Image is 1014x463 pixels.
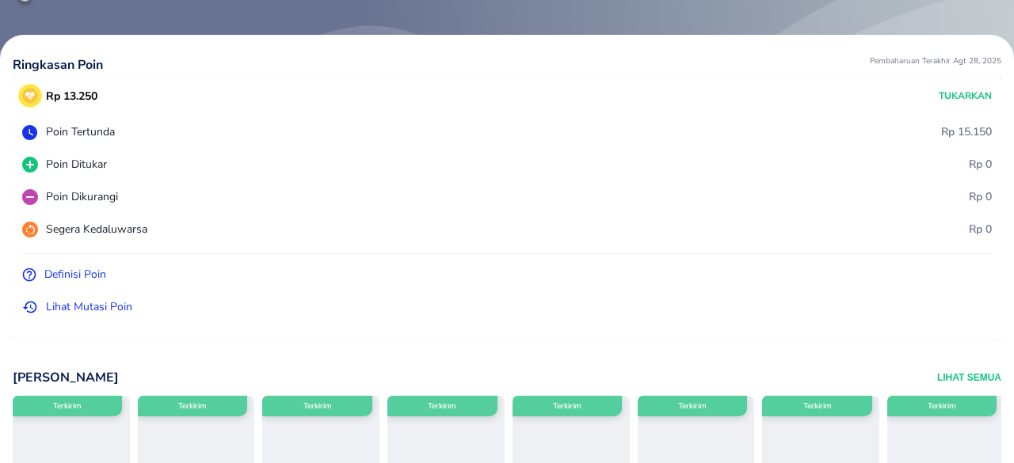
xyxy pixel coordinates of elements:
p: Terkirim [53,400,82,412]
p: Terkirim [553,400,581,412]
p: Poin Dikurangi [46,188,118,205]
p: Rp 13.250 [46,88,97,104]
p: [PERSON_NAME] [13,369,119,386]
p: Terkirim [928,400,956,412]
button: Lihat Semua [937,369,1001,386]
p: Tukarkan [939,89,992,103]
p: Ringkasan Poin [13,55,103,74]
p: Poin Tertunda [46,123,115,140]
p: Lihat Mutasi Poin [46,298,132,315]
p: Terkirim [803,400,832,412]
p: Rp 0 [969,156,992,173]
p: Terkirim [178,400,207,412]
p: Pembaharuan Terakhir Agt 28, 2025 [870,55,1001,74]
p: Rp 0 [969,188,992,205]
p: Terkirim [678,400,707,412]
p: Terkirim [428,400,456,412]
p: Rp 0 [969,221,992,237]
p: Terkirim [303,400,332,412]
p: Rp 15.150 [941,123,992,140]
p: Segera Kedaluwarsa [46,221,147,237]
p: Definisi Poin [44,266,106,283]
p: Poin Ditukar [46,156,107,173]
